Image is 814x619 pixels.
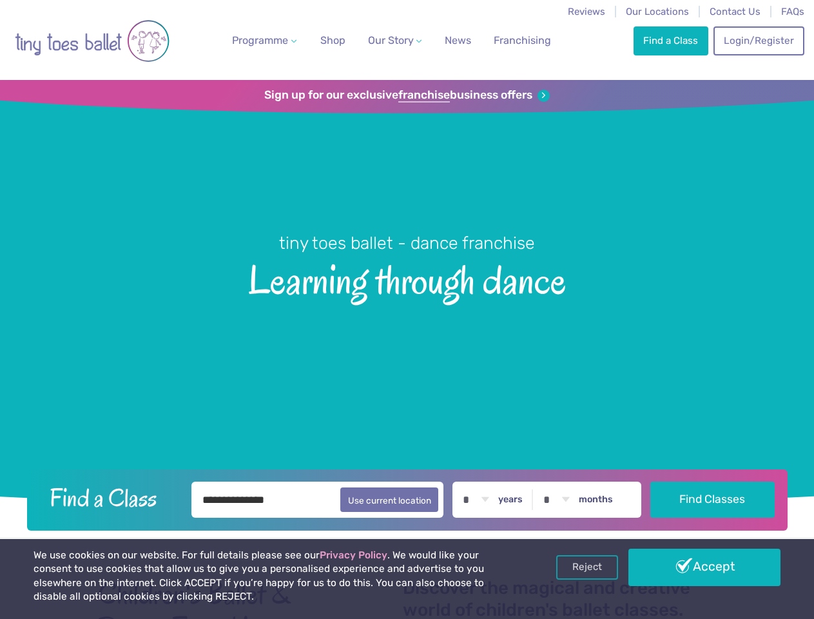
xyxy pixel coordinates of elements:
label: years [498,494,523,506]
span: Learning through dance [21,255,793,302]
span: Programme [232,34,288,46]
a: Sign up for our exclusivefranchisebusiness offers [264,88,550,103]
span: Franchising [494,34,551,46]
a: Login/Register [713,26,804,55]
span: Shop [320,34,345,46]
a: Franchising [489,28,556,54]
a: Our Locations [626,6,689,17]
a: Accept [628,549,780,586]
a: FAQs [781,6,804,17]
small: tiny toes ballet - dance franchise [279,233,535,253]
span: News [445,34,471,46]
label: months [579,494,613,506]
img: tiny toes ballet [15,8,170,74]
strong: franchise [398,88,450,103]
button: Use current location [340,487,439,512]
a: Programme [227,28,302,54]
a: Shop [315,28,351,54]
a: Find a Class [634,26,708,55]
a: News [440,28,476,54]
a: Contact Us [710,6,761,17]
a: Our Story [362,28,427,54]
button: Find Classes [650,482,775,518]
h2: Find a Class [39,482,182,514]
span: Our Story [368,34,414,46]
a: Reject [556,555,618,580]
p: We use cookies on our website. For full details please see our . We would like your consent to us... [34,549,519,604]
a: Privacy Policy [320,549,387,561]
a: Reviews [568,6,605,17]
